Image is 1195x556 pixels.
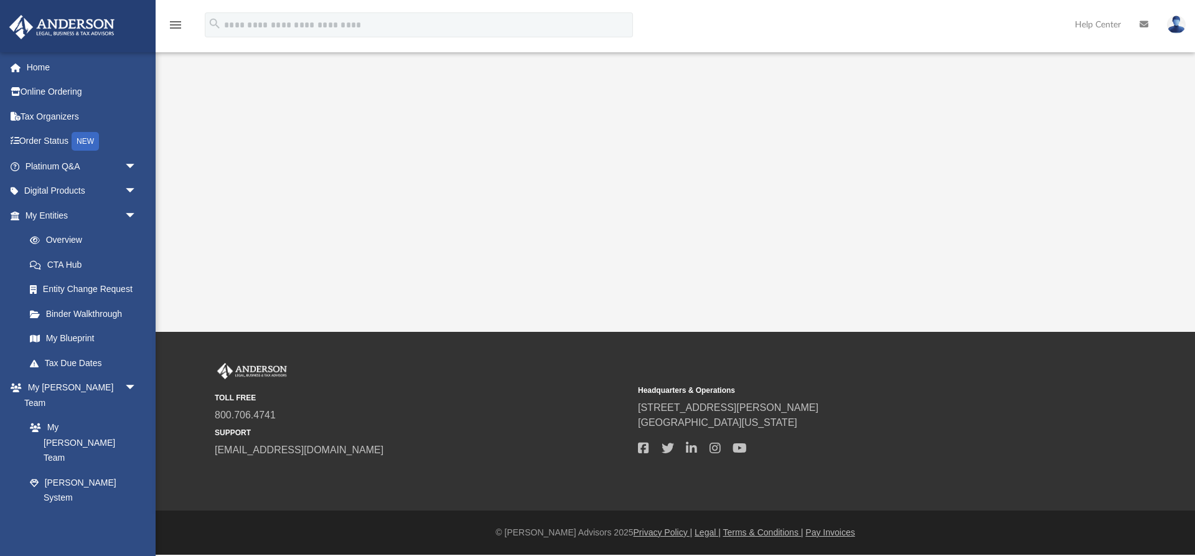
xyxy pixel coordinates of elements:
a: Online Ordering [9,80,156,105]
a: Order StatusNEW [9,129,156,154]
i: menu [168,17,183,32]
span: arrow_drop_down [124,179,149,204]
a: Tax Due Dates [17,351,156,375]
small: Headquarters & Operations [638,385,1052,396]
div: © [PERSON_NAME] Advisors 2025 [156,526,1195,539]
a: Tax Organizers [9,104,156,129]
a: 800.706.4741 [215,410,276,420]
a: [EMAIL_ADDRESS][DOMAIN_NAME] [215,445,383,455]
a: My [PERSON_NAME] Team [17,415,143,471]
a: My Entitiesarrow_drop_down [9,203,156,228]
a: Privacy Policy | [634,527,693,537]
a: menu [168,24,183,32]
a: Overview [17,228,156,253]
a: CTA Hub [17,252,156,277]
a: My Blueprint [17,326,149,351]
a: [PERSON_NAME] System [17,470,149,510]
a: Binder Walkthrough [17,301,156,326]
img: Anderson Advisors Platinum Portal [6,15,118,39]
a: Pay Invoices [805,527,855,537]
a: Platinum Q&Aarrow_drop_down [9,154,156,179]
a: Home [9,55,156,80]
a: [GEOGRAPHIC_DATA][US_STATE] [638,417,797,428]
a: Digital Productsarrow_drop_down [9,179,156,204]
i: search [208,17,222,31]
small: TOLL FREE [215,392,629,403]
img: Anderson Advisors Platinum Portal [215,363,289,379]
a: Entity Change Request [17,277,156,302]
div: NEW [72,132,99,151]
a: Legal | [695,527,721,537]
a: Client Referrals [17,510,149,535]
a: My [PERSON_NAME] Teamarrow_drop_down [9,375,149,415]
img: User Pic [1167,16,1186,34]
span: arrow_drop_down [124,154,149,179]
a: [STREET_ADDRESS][PERSON_NAME] [638,402,818,413]
span: arrow_drop_down [124,203,149,229]
a: Terms & Conditions | [723,527,804,537]
span: arrow_drop_down [124,375,149,401]
small: SUPPORT [215,427,629,438]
